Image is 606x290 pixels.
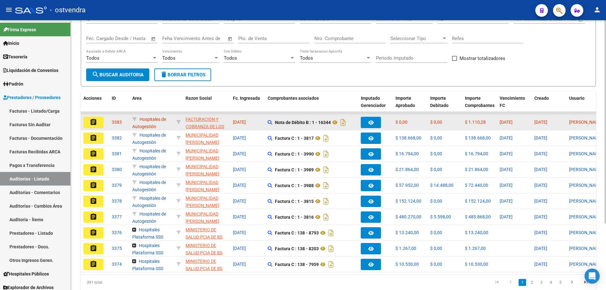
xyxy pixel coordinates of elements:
[186,148,228,168] span: MUNICIPALIDAD [PERSON_NAME][GEOGRAPHIC_DATA]
[547,279,555,286] a: 4
[555,277,565,288] li: page 5
[233,198,246,204] span: [DATE]
[132,148,166,161] span: Hospitales de Autogestión
[580,279,592,286] a: go to last page
[537,277,546,288] li: page 3
[233,246,246,251] span: [DATE]
[395,183,419,188] span: $ 57.952,00
[186,116,228,129] div: - 30715497456
[186,163,228,176] div: - 30647611946
[430,183,454,188] span: $ 14.488,00
[519,279,526,286] a: 1
[233,120,246,125] span: [DATE]
[132,211,166,224] span: Hospitales de Autogestión
[150,35,157,43] button: Open calendar
[90,245,97,252] mat-icon: assignment
[5,6,13,14] mat-icon: menu
[491,279,503,286] a: go to first page
[505,279,517,286] a: go to previous page
[462,92,497,119] datatable-header-cell: Importe Comprobantes
[112,262,122,267] span: 3374
[465,198,491,204] span: $ 152.124,00
[534,198,547,204] span: [DATE]
[534,262,547,267] span: [DATE]
[534,183,547,188] span: [DATE]
[500,96,525,108] span: Vencimiento FC
[132,196,166,208] span: Hospitales de Autogestión
[3,26,36,33] span: Firma Express
[534,214,547,219] span: [DATE]
[532,92,567,119] datatable-header-cell: Creado
[186,259,223,278] span: MINISTERIO DE SALUD PCIA DE BS AS O. P.
[112,183,122,188] span: 3379
[186,210,228,224] div: - 30647611946
[569,135,603,140] span: [PERSON_NAME]
[186,258,228,271] div: - 30626983398
[132,133,166,145] span: Hospitales de Autogestión
[3,67,58,74] span: Liquidación de Convenios
[233,262,246,267] span: [DATE]
[322,181,330,191] i: Descargar documento
[275,262,319,267] strong: Factura C : 138 - 7959
[593,6,601,14] mat-icon: person
[186,180,228,199] span: MUNICIPALIDAD [PERSON_NAME][GEOGRAPHIC_DATA]
[569,198,603,204] span: [PERSON_NAME]
[430,120,442,125] span: $ 0,00
[86,55,99,61] span: Todos
[569,230,603,235] span: [PERSON_NAME]
[395,96,415,108] span: Importe Aprobado
[233,167,246,172] span: [DATE]
[322,165,330,175] i: Descargar documento
[465,214,491,219] span: $ 485.868,00
[112,246,122,251] span: 3375
[160,72,205,78] span: Borrar Filtros
[534,96,549,101] span: Creado
[566,279,578,286] a: go to next page
[224,55,237,61] span: Todos
[92,72,144,78] span: Buscar Auditoria
[465,135,491,140] span: $ 138.668,00
[465,246,486,251] span: $ 1.267,00
[465,167,488,172] span: $ 21.864,00
[265,92,358,119] datatable-header-cell: Comprobantes asociados
[90,166,97,173] mat-icon: assignment
[577,16,585,23] button: Open calendar
[428,92,462,119] datatable-header-cell: Importe Debitado
[268,96,319,101] span: Comprobantes asociados
[339,117,347,127] i: Descargar documento
[569,262,603,267] span: [PERSON_NAME]
[117,36,148,41] input: Fecha fin
[569,151,603,156] span: [PERSON_NAME]
[390,36,442,41] span: Seleccionar Tipo
[585,269,600,284] div: Open Intercom Messenger
[90,213,97,221] mat-icon: assignment
[186,243,223,263] span: MINISTERIO DE SALUD PCIA DE BS AS O. P.
[465,262,488,267] span: $ 10.530,00
[3,40,19,47] span: Inicio
[430,230,442,235] span: $ 0,00
[465,183,488,188] span: $ 72.440,00
[186,211,228,231] span: MUNICIPALIDAD [PERSON_NAME][GEOGRAPHIC_DATA]
[186,179,228,192] div: - 30647611946
[275,215,314,220] strong: Factura C : 1 - 3816
[500,151,513,156] span: [DATE]
[186,227,223,247] span: MINISTERIO DE SALUD PCIA DE BS AS O. P.
[275,199,314,204] strong: Factura C : 1 - 3815
[430,246,442,251] span: $ 0,00
[430,135,442,140] span: $ 0,00
[395,120,407,125] span: $ 0,00
[112,96,116,101] span: ID
[569,183,603,188] span: [PERSON_NAME]
[275,183,314,188] strong: Factura C : 1 - 3988
[538,279,545,286] a: 3
[518,277,527,288] li: page 1
[275,246,319,251] strong: Factura C : 138 - 8203
[569,167,603,172] span: [PERSON_NAME]
[90,197,97,205] mat-icon: assignment
[528,279,536,286] a: 2
[3,270,49,277] span: Hospitales Públicos
[132,227,163,240] span: Hospitales Plataforma SSS
[233,183,246,188] span: [DATE]
[546,277,555,288] li: page 4
[86,36,112,41] input: Fecha inicio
